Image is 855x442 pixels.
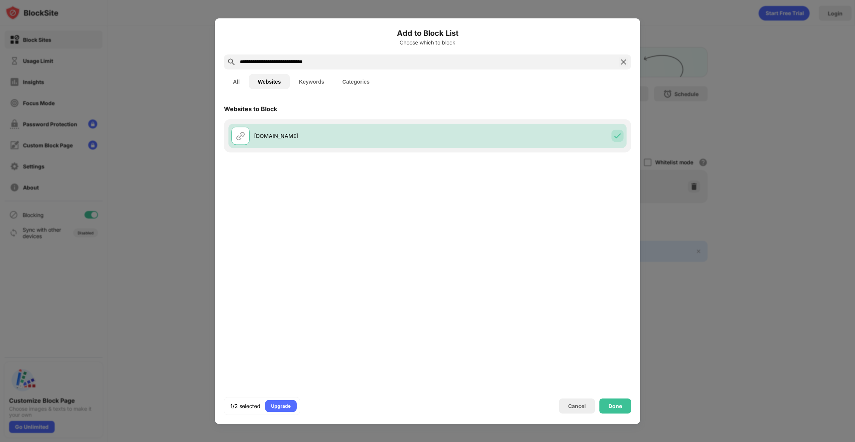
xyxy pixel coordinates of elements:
[224,27,631,38] h6: Add to Block List
[271,402,291,410] div: Upgrade
[619,57,628,66] img: search-close
[568,403,586,409] div: Cancel
[254,132,427,140] div: [DOMAIN_NAME]
[236,131,245,140] img: url.svg
[224,39,631,45] div: Choose which to block
[249,74,290,89] button: Websites
[227,57,236,66] img: search.svg
[290,74,333,89] button: Keywords
[333,74,378,89] button: Categories
[224,105,277,112] div: Websites to Block
[608,403,622,409] div: Done
[224,74,249,89] button: All
[230,402,260,410] div: 1/2 selected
